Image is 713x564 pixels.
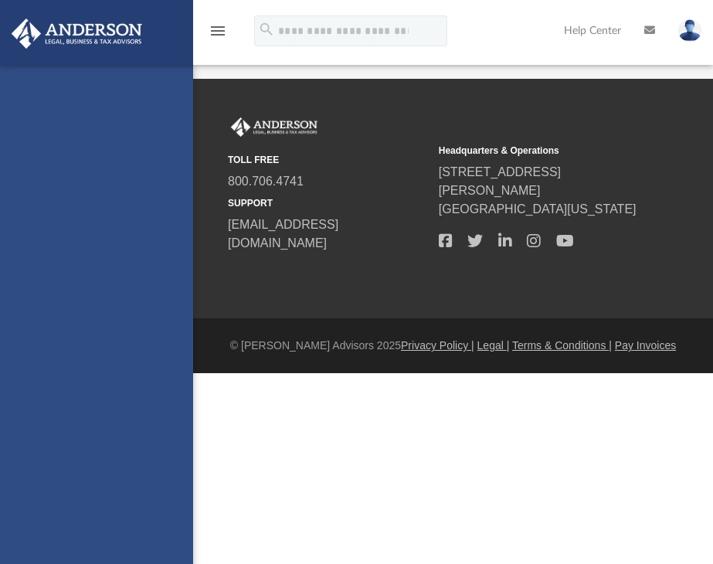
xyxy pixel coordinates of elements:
small: TOLL FREE [228,153,428,167]
a: 800.706.4741 [228,175,304,188]
div: © [PERSON_NAME] Advisors 2025 [193,338,713,354]
img: Anderson Advisors Platinum Portal [7,19,147,49]
a: Terms & Conditions | [512,339,612,352]
a: Privacy Policy | [401,339,474,352]
img: User Pic [678,19,701,42]
i: search [258,21,275,38]
img: Anderson Advisors Platinum Portal [228,117,321,138]
a: [GEOGRAPHIC_DATA][US_STATE] [439,202,637,216]
small: SUPPORT [228,196,428,210]
small: Headquarters & Operations [439,144,639,158]
a: Legal | [477,339,510,352]
a: [EMAIL_ADDRESS][DOMAIN_NAME] [228,218,338,250]
a: Pay Invoices [615,339,676,352]
a: [STREET_ADDRESS][PERSON_NAME] [439,165,561,197]
a: menu [209,29,227,40]
i: menu [209,22,227,40]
